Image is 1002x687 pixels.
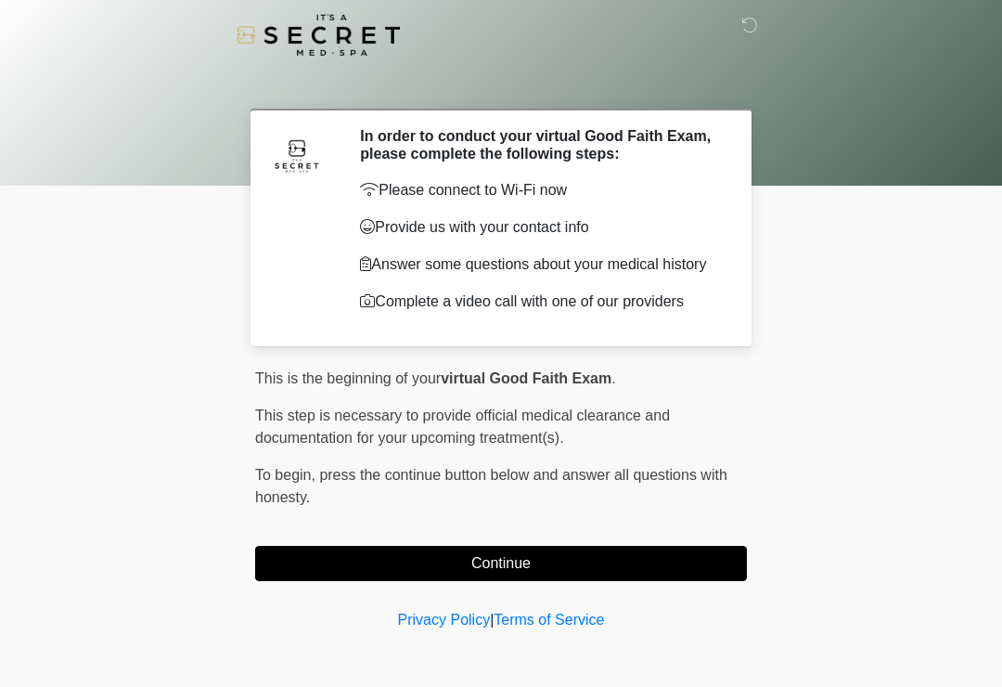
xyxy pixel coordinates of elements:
[255,546,747,581] button: Continue
[360,127,719,162] h2: In order to conduct your virtual Good Faith Exam, please complete the following steps:
[237,14,400,56] img: It's A Secret Med Spa Logo
[398,612,491,628] a: Privacy Policy
[269,127,325,183] img: Agent Avatar
[490,612,494,628] a: |
[255,408,670,446] span: This step is necessary to provide official medical clearance and documentation for your upcoming ...
[255,370,441,386] span: This is the beginning of your
[360,216,719,239] p: Provide us with your contact info
[494,612,604,628] a: Terms of Service
[611,370,615,386] span: .
[360,291,719,313] p: Complete a video call with one of our providers
[360,179,719,201] p: Please connect to Wi-Fi now
[255,467,319,483] span: To begin,
[241,67,761,101] h1: ‎ ‎
[360,253,719,276] p: Answer some questions about your medical history
[441,370,611,386] strong: virtual Good Faith Exam
[255,467,727,505] span: press the continue button below and answer all questions with honesty.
